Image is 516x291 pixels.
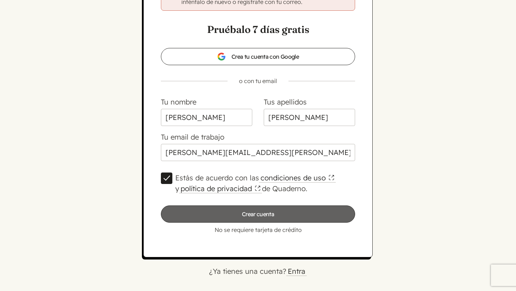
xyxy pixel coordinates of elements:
[161,22,355,37] h1: Pruébalo 7 días gratis
[286,267,307,276] a: Entra
[161,97,196,106] label: Tu nombre
[14,266,502,277] p: ¿Ya tienes una cuenta?
[259,173,336,183] a: condiciones de uso
[161,132,224,141] label: Tu email de trabajo
[175,173,355,194] label: Estás de acuerdo con las y de Quaderno.
[179,184,262,193] a: política de privacidad
[161,225,355,234] p: No se requiere tarjeta de crédito
[161,205,355,223] input: Crear cuenta
[149,77,367,85] p: o con tu email
[217,52,299,61] span: Crea tu cuenta con Google
[264,97,307,106] label: Tus apellidos
[161,48,355,65] a: Crea tu cuenta con Google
